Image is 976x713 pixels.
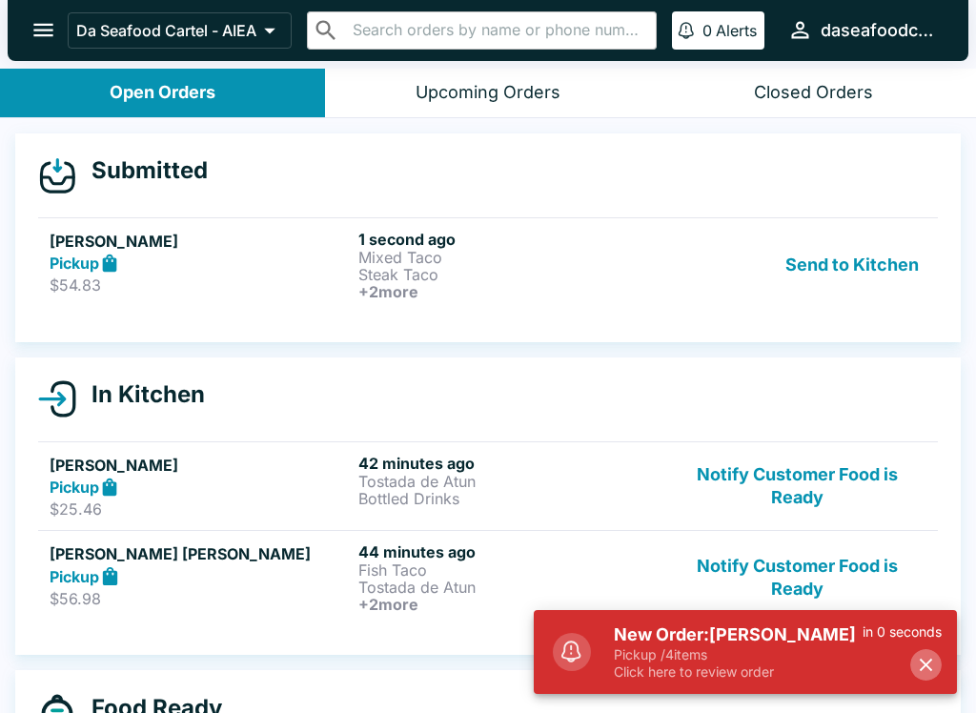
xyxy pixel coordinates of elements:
[358,283,660,300] h6: + 2 more
[50,275,351,295] p: $54.83
[358,561,660,579] p: Fish Taco
[50,478,99,497] strong: Pickup
[416,82,560,104] div: Upcoming Orders
[358,249,660,266] p: Mixed Taco
[668,542,926,613] button: Notify Customer Food is Ready
[358,473,660,490] p: Tostada de Atun
[76,21,256,40] p: Da Seafood Cartel - AIEA
[50,454,351,477] h5: [PERSON_NAME]
[358,490,660,507] p: Bottled Drinks
[780,10,945,51] button: daseafoodcartel
[50,230,351,253] h5: [PERSON_NAME]
[863,623,942,641] p: in 0 seconds
[614,623,863,646] h5: New Order: [PERSON_NAME]
[358,454,660,473] h6: 42 minutes ago
[50,542,351,565] h5: [PERSON_NAME] [PERSON_NAME]
[19,6,68,54] button: open drawer
[38,217,938,312] a: [PERSON_NAME]Pickup$54.831 second agoMixed TacoSteak Taco+2moreSend to Kitchen
[358,230,660,249] h6: 1 second ago
[38,441,938,531] a: [PERSON_NAME]Pickup$25.4642 minutes agoTostada de AtunBottled DrinksNotify Customer Food is Ready
[358,542,660,561] h6: 44 minutes ago
[38,530,938,624] a: [PERSON_NAME] [PERSON_NAME]Pickup$56.9844 minutes agoFish TacoTostada de Atun+2moreNotify Custome...
[702,21,712,40] p: 0
[347,17,648,44] input: Search orders by name or phone number
[76,380,205,409] h4: In Kitchen
[821,19,938,42] div: daseafoodcartel
[358,596,660,613] h6: + 2 more
[358,579,660,596] p: Tostada de Atun
[778,230,926,300] button: Send to Kitchen
[110,82,215,104] div: Open Orders
[68,12,292,49] button: Da Seafood Cartel - AIEA
[614,663,863,681] p: Click here to review order
[50,567,99,586] strong: Pickup
[668,454,926,519] button: Notify Customer Food is Ready
[716,21,757,40] p: Alerts
[76,156,208,185] h4: Submitted
[754,82,873,104] div: Closed Orders
[50,499,351,519] p: $25.46
[614,646,863,663] p: Pickup / 4 items
[50,589,351,608] p: $56.98
[50,254,99,273] strong: Pickup
[358,266,660,283] p: Steak Taco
